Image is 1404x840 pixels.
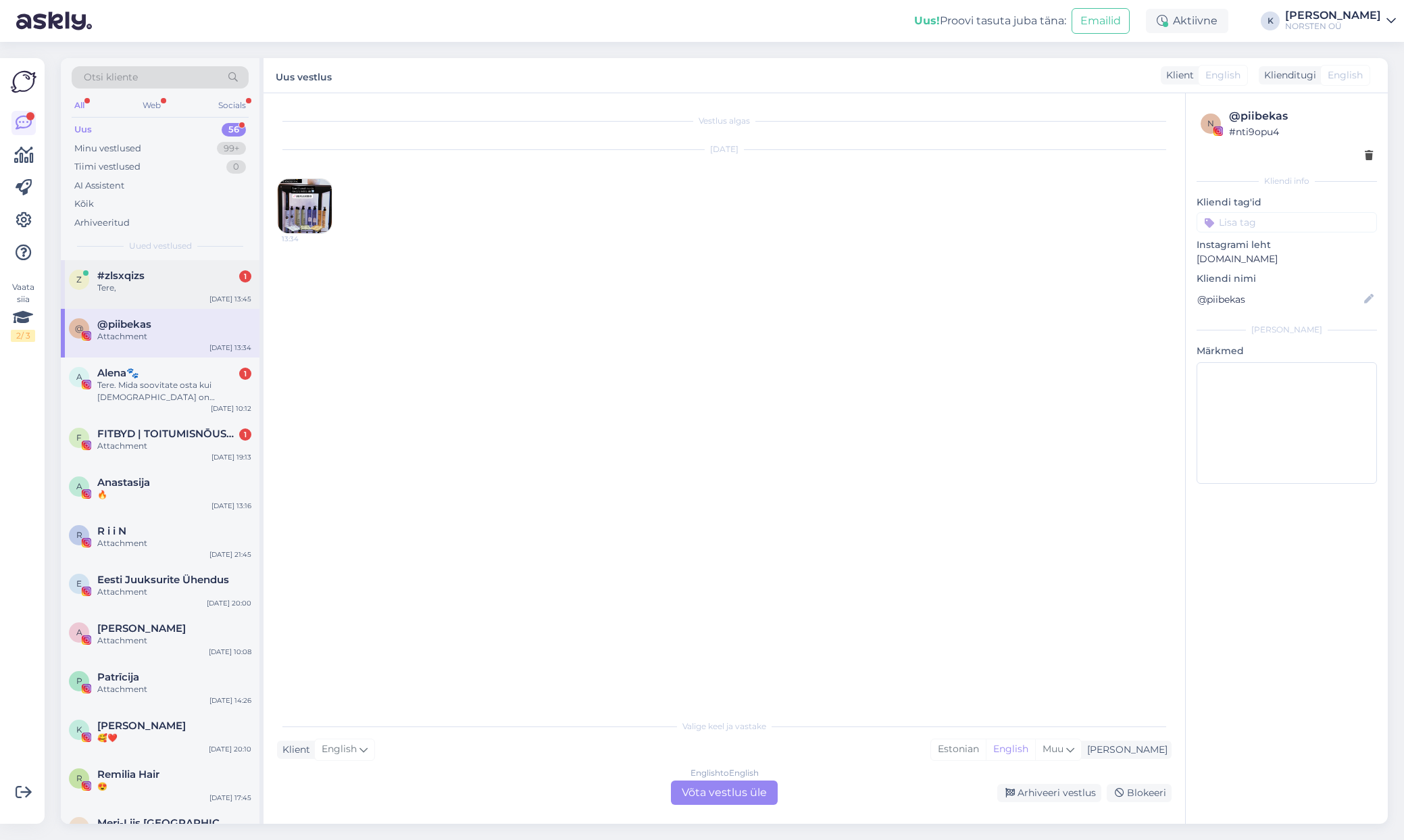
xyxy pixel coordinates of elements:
[931,739,986,760] div: Estonian
[914,13,1066,29] div: Proovi tasuta juba täna:
[97,440,251,452] div: Attachment
[76,627,82,637] span: A
[226,160,246,174] div: 0
[1285,10,1396,32] a: [PERSON_NAME]NORSTEN OÜ
[997,784,1101,802] div: Arhiveeri vestlus
[1197,252,1377,266] p: [DOMAIN_NAME]
[914,14,940,27] b: Uus!
[97,330,251,343] div: Attachment
[74,197,94,211] div: Kõik
[1285,21,1381,32] div: NORSTEN OÜ
[74,216,130,230] div: Arhiveeritud
[76,822,83,832] span: M
[1197,195,1377,209] p: Kliendi tag'id
[97,476,150,489] span: Anastasija
[76,530,82,540] span: R
[1197,212,1377,232] input: Lisa tag
[129,240,192,252] span: Uued vestlused
[11,330,35,342] div: 2 / 3
[97,318,151,330] span: @piibekas
[97,379,251,403] div: Tere. Mida soovitate osta kui [DEMOGRAPHIC_DATA] on õhukesed,peanahk kuiv ning juuksed tulevad tä...
[76,724,82,735] span: K
[97,537,251,549] div: Attachment
[76,433,82,443] span: F
[691,767,759,779] div: English to English
[97,622,186,635] span: AdeLe
[1328,68,1363,82] span: English
[1259,68,1316,82] div: Klienditugi
[278,179,332,233] img: attachment
[1229,124,1373,139] div: # nti9opu4
[1107,784,1172,802] div: Blokeeri
[1197,238,1377,252] p: Instagrami leht
[140,97,164,114] div: Web
[76,773,82,783] span: R
[1197,175,1377,187] div: Kliendi info
[97,768,159,781] span: Remilia Hair
[1229,108,1373,124] div: @piibekas
[74,142,141,155] div: Minu vestlused
[277,115,1172,127] div: Vestlus algas
[277,720,1172,733] div: Valige keel ja vastake
[97,732,251,744] div: 🥰❤️
[97,586,251,598] div: Attachment
[1197,344,1377,358] p: Märkmed
[97,671,139,683] span: Patrīcija
[74,179,124,193] div: AI Assistent
[276,66,332,84] label: Uus vestlus
[216,97,249,114] div: Socials
[211,452,251,462] div: [DATE] 19:13
[986,739,1035,760] div: English
[1285,10,1381,21] div: [PERSON_NAME]
[217,142,246,155] div: 99+
[97,683,251,695] div: Attachment
[72,97,87,114] div: All
[209,744,251,754] div: [DATE] 20:10
[1261,11,1280,30] div: K
[1197,272,1377,286] p: Kliendi nimi
[239,428,251,441] div: 1
[222,123,246,137] div: 56
[76,274,82,285] span: z
[97,282,251,294] div: Tere,
[282,234,332,244] span: 13:34
[1197,324,1377,336] div: [PERSON_NAME]
[209,294,251,304] div: [DATE] 13:45
[209,647,251,657] div: [DATE] 10:08
[97,720,186,732] span: KATRI TELLER
[76,676,82,686] span: P
[76,481,82,491] span: A
[11,69,36,95] img: Askly Logo
[277,743,310,757] div: Klient
[1082,743,1168,757] div: [PERSON_NAME]
[209,343,251,353] div: [DATE] 13:34
[97,525,126,537] span: R i i N
[74,160,141,174] div: Tiimi vestlused
[207,598,251,608] div: [DATE] 20:00
[671,781,778,805] div: Võta vestlus üle
[211,501,251,511] div: [DATE] 13:16
[97,270,145,282] span: #zlsxqizs
[11,281,35,342] div: Vaata siia
[1146,9,1228,33] div: Aktiivne
[97,781,251,793] div: 😍
[211,403,251,414] div: [DATE] 10:12
[75,323,83,333] span: @
[209,549,251,560] div: [DATE] 21:45
[239,368,251,380] div: 1
[1205,68,1240,82] span: English
[239,270,251,282] div: 1
[74,123,92,137] div: Uus
[209,695,251,706] div: [DATE] 14:26
[97,574,229,586] span: Eesti Juuksurite Ühendus
[1207,118,1214,128] span: n
[97,489,251,501] div: 🔥
[76,578,82,589] span: E
[84,70,138,84] span: Otsi kliente
[97,635,251,647] div: Attachment
[76,372,82,382] span: A
[1043,743,1063,755] span: Muu
[322,742,357,757] span: English
[97,367,139,379] span: Alena🐾
[97,428,238,440] span: FITBYD | TOITUMISNŌUSTAJA | TREENER | ONLINE TUGI PROGRAMM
